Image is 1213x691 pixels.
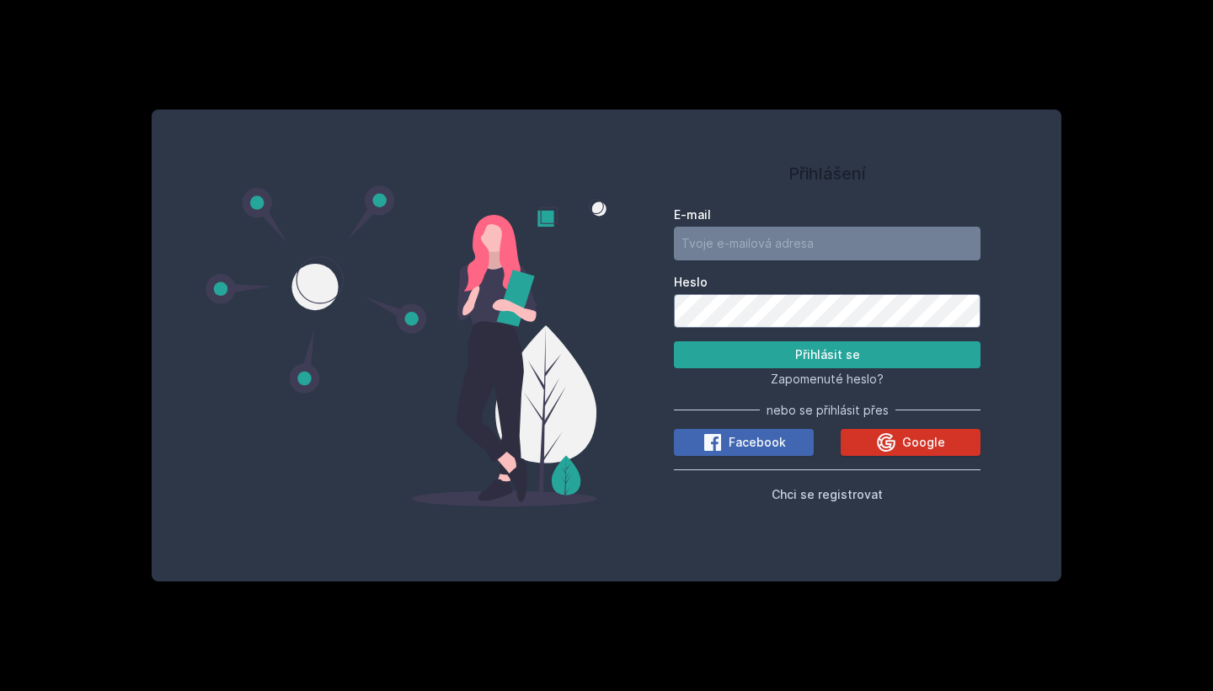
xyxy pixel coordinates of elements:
[771,372,884,386] span: Zapomenuté heslo?
[767,402,889,419] span: nebo se přihlásit přes
[772,484,883,504] button: Chci se registrovat
[674,429,814,456] button: Facebook
[674,227,981,260] input: Tvoje e-mailová adresa
[772,487,883,501] span: Chci se registrovat
[841,429,981,456] button: Google
[729,434,786,451] span: Facebook
[674,161,981,186] h1: Přihlášení
[902,434,945,451] span: Google
[674,206,981,223] label: E-mail
[674,274,981,291] label: Heslo
[674,341,981,368] button: Přihlásit se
